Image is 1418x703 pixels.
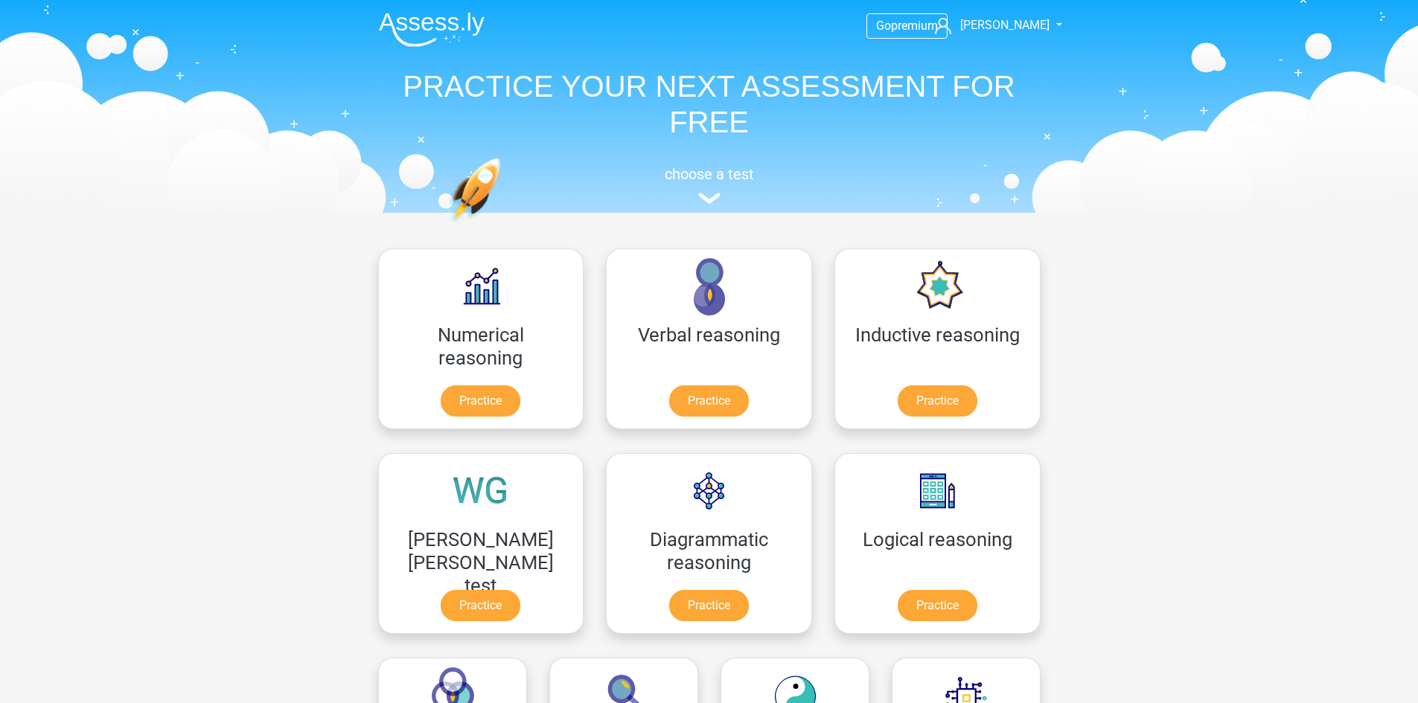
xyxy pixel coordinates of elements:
a: Practice [898,590,977,621]
h1: PRACTICE YOUR NEXT ASSESSMENT FOR FREE [367,68,1052,140]
h5: choose a test [367,165,1052,183]
a: Practice [669,385,749,417]
a: Practice [669,590,749,621]
span: Go [876,19,891,33]
a: Practice [898,385,977,417]
a: Gopremium [867,16,947,36]
span: premium [891,19,938,33]
span: [PERSON_NAME] [960,18,1050,32]
img: Assessly [379,12,485,47]
img: practice [449,158,558,292]
a: choose a test [367,165,1052,205]
a: Practice [441,590,520,621]
img: assessment [698,193,721,204]
a: [PERSON_NAME] [929,16,1051,34]
a: Practice [441,385,520,417]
